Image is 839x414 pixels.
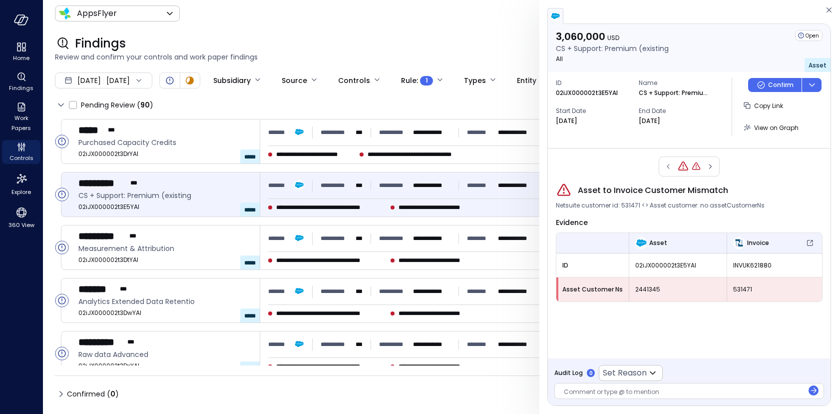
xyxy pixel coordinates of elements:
[639,106,714,116] span: End Date
[78,149,252,159] span: 02iJX000002t3DrYAI
[81,97,153,113] span: Pending Review
[556,217,588,227] span: Evidence
[282,72,307,89] div: Source
[184,74,196,86] div: In Progress
[67,386,119,402] span: Confirmed
[55,346,69,360] div: Open
[556,43,669,54] p: CS + Support: Premium (existing
[556,30,669,43] p: 3,060,000
[137,99,153,110] div: ( )
[78,202,252,212] span: 02iJX000002t3E5YAI
[556,78,631,88] span: ID
[401,72,433,89] div: Rule :
[635,260,721,270] span: 02iJX000002t3E5YAI
[2,40,40,64] div: Home
[9,153,33,163] span: Controls
[2,170,40,198] div: Explore
[9,83,33,93] span: Findings
[639,88,709,98] p: CS + Support: Premium (existing
[2,100,40,134] div: Work Papers
[78,308,252,318] span: 02iJX000002t3DwYAI
[578,184,728,196] span: Asset to Invoice Customer Mismatch
[425,75,428,85] span: 1
[677,160,689,172] div: Asset to Invoice Customer Mismatch
[8,220,34,230] span: 360 View
[556,106,631,116] span: Start Date
[635,284,721,294] span: 2441345
[733,284,816,294] span: 531471
[517,72,536,89] div: Entity
[635,237,647,249] img: Asset
[11,187,31,197] span: Explore
[77,75,101,86] span: [DATE]
[556,54,669,64] p: All
[603,367,647,379] p: Set Reason
[740,119,803,136] button: View on Graph
[639,78,714,88] span: Name
[740,97,787,114] button: Copy Link
[6,113,36,133] span: Work Papers
[748,78,822,92] div: Button group with a nested menu
[802,78,822,92] button: dropdown-icon-button
[550,11,560,21] img: salesforce
[754,101,783,110] span: Copy Link
[639,116,660,126] p: [DATE]
[107,388,119,399] div: ( )
[589,369,593,377] p: 0
[795,30,823,41] div: Open
[55,187,69,201] div: Open
[562,260,623,270] span: ID
[556,116,577,126] p: [DATE]
[338,72,370,89] div: Controls
[78,243,252,254] span: Measurement & Attribution
[164,74,176,86] div: Open
[556,200,765,210] span: Netsuite customer id: 531471 <> Asset customer: no assetCustomerNs
[2,70,40,94] div: Findings
[768,80,794,90] p: Confirm
[562,284,623,294] span: Asset Customer Ns
[649,238,667,248] span: Asset
[78,137,252,148] span: Purchased Capacity Credits
[607,33,619,42] span: USD
[691,161,701,171] div: Asset Without Opportunity
[556,88,618,98] p: 02iJX000002t3E5YAI
[754,123,799,132] span: View on Graph
[59,7,71,19] img: Icon
[733,237,745,249] img: Invoice
[55,51,827,62] span: Review and confirm your controls and work paper findings
[78,296,252,307] span: Analytics Extended Data Retentio
[77,7,117,19] p: AppsFlyer
[13,53,29,63] span: Home
[55,293,69,307] div: Open
[747,238,769,248] span: Invoice
[554,368,583,378] span: Audit Log
[55,134,69,148] div: Open
[78,361,252,371] span: 02iJX000002t3DxYAI
[809,61,827,69] span: Asset
[110,389,115,399] span: 0
[55,240,69,254] div: Open
[733,260,816,270] span: INVUK621880
[78,190,252,201] span: CS + Support: Premium (existing
[2,140,40,164] div: Controls
[75,35,126,51] span: Findings
[140,100,150,110] span: 90
[78,349,252,360] span: Raw data Advanced
[464,72,486,89] div: Types
[2,204,40,231] div: 360 View
[213,72,251,89] div: Subsidiary
[748,78,802,92] button: Confirm
[78,255,252,265] span: 02iJX000002t3DtYAI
